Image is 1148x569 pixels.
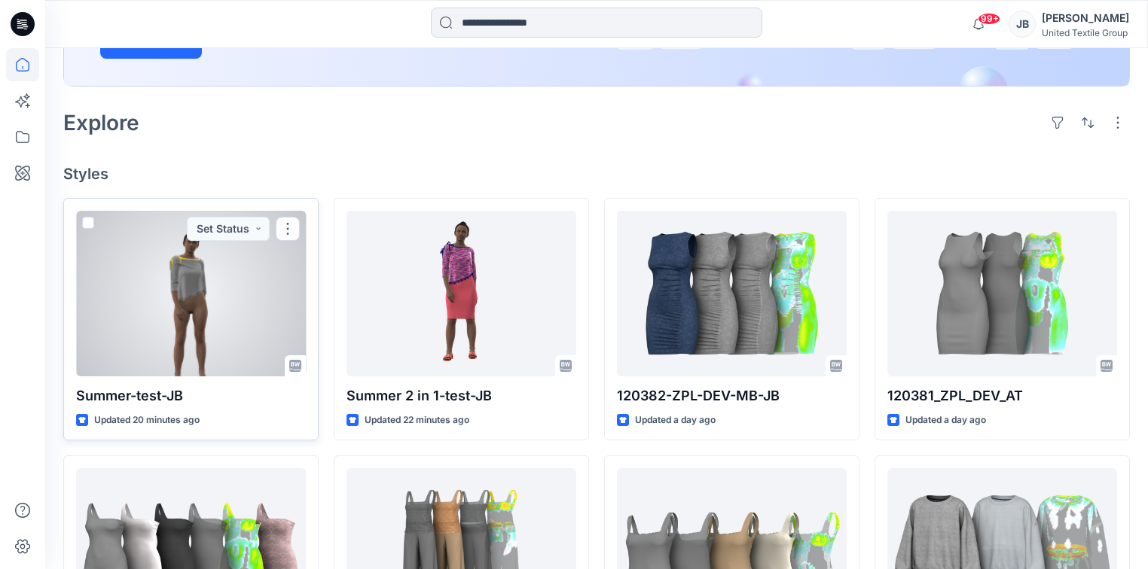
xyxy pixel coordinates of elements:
p: Updated a day ago [905,412,986,428]
p: 120381_ZPL_DEV_AT [887,385,1117,406]
a: 120382-ZPL-DEV-MB-JB [617,211,847,376]
p: Summer-test-JB [76,385,306,406]
p: Updated 20 minutes ago [94,412,200,428]
p: Summer 2 in 1-test-JB [347,385,576,406]
span: 99+ [978,13,1000,25]
a: 120381_ZPL_DEV_AT [887,211,1117,376]
p: 120382-ZPL-DEV-MB-JB [617,385,847,406]
h4: Styles [63,165,1130,183]
a: Summer 2 in 1-test-JB [347,211,576,376]
div: JB [1009,11,1036,38]
p: Updated a day ago [635,412,716,428]
a: Summer-test-JB [76,211,306,376]
div: [PERSON_NAME] [1042,9,1129,27]
div: United Textile Group [1042,27,1129,38]
h2: Explore [63,111,139,135]
p: Updated 22 minutes ago [365,412,469,428]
